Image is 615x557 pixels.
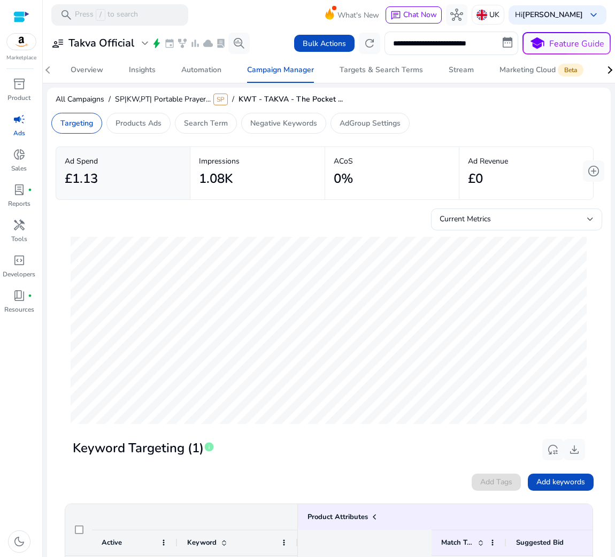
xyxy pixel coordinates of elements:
[340,66,423,74] div: Targets & Search Terms
[199,156,316,167] p: Impressions
[11,234,27,244] p: Tools
[583,160,604,182] button: add_circle
[65,171,98,187] h2: £1.13
[56,94,104,104] span: All Campaigns
[334,156,450,167] p: ACoS
[449,66,474,74] div: Stream
[587,9,600,21] span: keyboard_arrow_down
[65,156,181,167] p: Ad Spend
[233,37,245,50] span: search_insights
[28,293,32,298] span: fiber_manual_record
[542,439,564,460] button: reset_settings
[468,156,585,167] p: Ad Revenue
[522,10,583,20] b: [PERSON_NAME]
[184,118,228,129] p: Search Term
[177,38,188,49] span: family_history
[558,64,583,76] span: Beta
[102,538,122,547] span: Active
[441,538,473,547] span: Match Type
[71,66,103,74] div: Overview
[60,9,73,21] span: search
[359,33,380,54] button: refresh
[547,443,559,456] span: reset_settings
[73,439,204,458] span: Keyword Targeting (1)
[334,171,353,187] h2: 0%
[216,38,226,49] span: lab_profile
[528,474,594,491] button: Add keywords
[489,5,499,24] p: UK
[440,214,491,224] span: Current Metrics
[7,93,30,103] p: Product
[250,118,317,129] p: Negative Keywords
[129,66,156,74] div: Insights
[568,443,581,456] span: download
[403,10,437,20] span: Chat Now
[13,219,26,231] span: handyman
[13,113,26,126] span: campaign
[499,66,586,74] div: Marketing Cloud
[228,33,250,54] button: search_insights
[536,476,585,488] span: Add keywords
[515,11,583,19] p: Hi
[340,118,401,129] p: AdGroup Settings
[587,165,600,177] span: add_circle
[307,512,368,522] span: Product Attributes
[476,10,487,20] img: uk.svg
[390,10,401,21] span: chat
[294,35,355,52] button: Bulk Actions
[104,94,115,104] span: /
[446,4,467,26] button: hub
[13,148,26,161] span: donut_small
[7,34,36,50] img: amazon.svg
[96,9,105,21] span: /
[187,538,217,547] span: Keyword
[3,269,35,279] p: Developers
[28,188,32,192] span: fiber_manual_record
[13,535,26,548] span: dark_mode
[13,289,26,302] span: book_4
[6,54,36,62] p: Marketplace
[151,38,162,49] span: bolt
[13,128,25,138] p: Ads
[549,37,604,50] p: Feature Guide
[139,37,151,50] span: expand_more
[181,66,221,74] div: Automation
[51,37,64,50] span: user_attributes
[337,6,379,25] span: What's New
[468,171,483,187] h2: £0
[11,164,27,173] p: Sales
[450,9,463,21] span: hub
[75,9,138,21] p: Press to search
[115,94,211,104] span: SP|KW,PT| Portable Prayer...
[190,38,201,49] span: bar_chart
[303,38,346,49] span: Bulk Actions
[386,6,442,24] button: chatChat Now
[247,66,314,74] div: Campaign Manager
[199,171,233,187] h2: 1.08K
[60,118,93,129] p: Targeting
[213,94,228,105] span: SP
[363,37,376,50] span: refresh
[68,37,134,50] h3: Takva Official
[522,32,611,55] button: schoolFeature Guide
[13,183,26,196] span: lab_profile
[116,118,162,129] p: Products Ads
[4,305,34,314] p: Resources
[228,94,239,104] span: /
[164,38,175,49] span: event
[8,199,30,208] p: Reports
[13,78,26,90] span: inventory_2
[529,36,545,51] span: school
[204,442,214,452] span: info
[516,538,564,547] span: Suggested Bid
[13,254,26,267] span: code_blocks
[564,439,585,460] button: download
[203,38,213,49] span: cloud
